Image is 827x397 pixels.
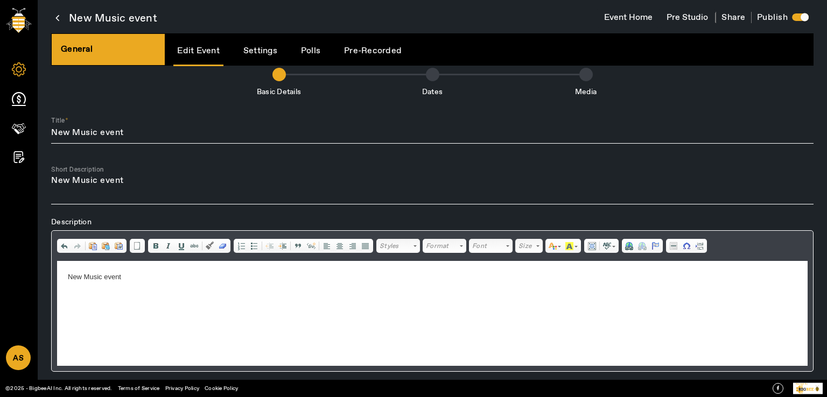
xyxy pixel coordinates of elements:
[426,240,458,253] span: Format
[423,239,466,253] a: Format
[340,37,405,65] a: Pre-Recorded
[205,385,238,392] a: Cookie Policy
[131,240,144,252] a: New Page
[162,240,175,252] a: Italic (Ctrl+I)
[660,8,715,28] button: Pre Studio
[623,240,636,252] a: Link (Ctrl+L)
[188,240,201,252] a: Strikethrough
[518,240,535,253] span: Size
[472,240,504,253] span: Font
[216,240,229,252] a: Remove Format
[801,382,802,385] tspan: r
[69,11,157,26] span: New Music event
[585,240,598,252] a: Select All
[235,240,248,252] a: Insert/Remove Numbered List
[248,240,261,252] a: Insert/Remove Bulleted List
[87,240,100,252] a: Paste (Ctrl+V)
[721,12,746,23] span: Share
[292,240,305,252] a: Block Quote
[51,33,165,66] div: General
[240,37,281,65] a: Settings
[802,382,808,385] tspan: ed By
[58,240,71,252] a: Undo (Ctrl+Z)
[173,37,223,66] a: Edit Event
[118,385,160,392] a: Terms of Service
[693,240,706,252] a: Insert Page Break for Printing
[359,240,372,252] a: Justify
[356,68,509,97] li: Dates
[515,239,543,253] a: Size
[597,8,660,28] button: Event Home
[175,240,188,252] a: Underline (Ctrl+U)
[469,239,513,253] a: Font
[71,240,84,252] a: Redo (Ctrl+Y)
[73,379,127,396] label: Hybrid Event
[305,240,318,252] a: Create Div Container
[752,11,793,24] h4: Publish
[276,240,289,252] a: Increase Indent
[51,117,65,124] mat-label: Title
[202,68,356,97] li: Basic Details
[680,240,693,252] a: Insert Special Character
[636,240,649,252] a: Unlink
[380,240,412,253] span: Styles
[346,240,359,252] a: Align Right
[5,385,113,392] a: ©2025 - BigbeeAI Inc. All rights reserved.
[204,240,216,252] a: Copy Formatting (Ctrl+Shift+C)
[797,382,801,385] tspan: owe
[51,166,104,173] mat-label: Short Description
[509,68,663,97] li: Media
[51,217,92,227] span: Description
[57,261,808,368] iframe: Rich Text Editor, editor1
[165,385,200,392] a: Privacy Policy
[263,240,276,252] a: Decrease Indent
[546,240,563,252] a: Text Color
[297,37,324,65] a: Polls
[796,382,797,385] tspan: P
[563,240,580,252] a: Background Color
[100,240,113,252] a: Paste as plain text (Ctrl+Shift+V)
[376,239,420,253] a: Styles
[649,240,662,252] a: Anchor
[333,240,346,252] a: Center
[667,240,680,252] a: Insert Horizontal Line
[149,240,162,252] a: Bold (Ctrl+B)
[601,240,618,252] a: Spell Checker
[113,240,125,252] a: Paste from Word
[320,240,333,252] a: Align Left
